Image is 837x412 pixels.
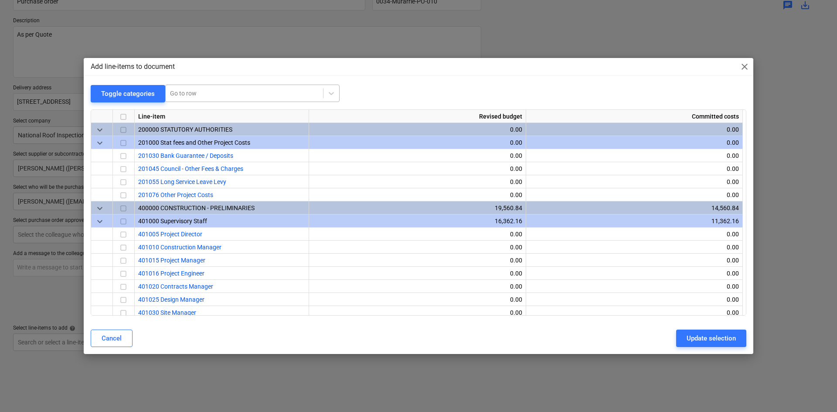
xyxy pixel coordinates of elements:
[530,267,739,280] div: 0.00
[138,257,205,264] a: 401015 Project Manager
[313,136,522,149] div: 0.00
[530,241,739,254] div: 0.00
[101,88,155,99] div: Toggle categories
[313,280,522,293] div: 0.00
[313,162,522,175] div: 0.00
[95,138,105,148] span: keyboard_arrow_down
[102,333,122,344] div: Cancel
[138,204,255,211] span: 400000 CONSTRUCTION - PRELIMINARIES
[313,306,522,319] div: 0.00
[138,191,213,198] a: 201076 Other Project Costs
[530,136,739,149] div: 0.00
[138,283,213,290] a: 401020 Contracts Manager
[530,254,739,267] div: 0.00
[687,333,736,344] div: Update selection
[91,61,175,72] p: Add line-items to document
[313,175,522,188] div: 0.00
[793,370,837,412] iframe: Chat Widget
[313,293,522,306] div: 0.00
[138,126,232,133] span: 200000 STATUTORY AUTHORITIES
[530,149,739,162] div: 0.00
[95,125,105,135] span: keyboard_arrow_down
[95,216,105,227] span: keyboard_arrow_down
[313,188,522,201] div: 0.00
[676,330,746,347] button: Update selection
[530,280,739,293] div: 0.00
[91,330,133,347] button: Cancel
[530,188,739,201] div: 0.00
[138,296,204,303] a: 401025 Design Manager
[739,61,750,72] span: close
[135,110,309,123] div: Line-item
[530,293,739,306] div: 0.00
[526,110,743,123] div: Committed costs
[530,123,739,136] div: 0.00
[530,162,739,175] div: 0.00
[530,306,739,319] div: 0.00
[313,215,522,228] div: 16,362.16
[138,270,204,277] a: 401016 Project Engineer
[138,152,233,159] a: 201030 Bank Guarantee / Deposits
[313,123,522,136] div: 0.00
[530,175,739,188] div: 0.00
[313,228,522,241] div: 0.00
[530,215,739,228] div: 11,362.16
[95,203,105,214] span: keyboard_arrow_down
[138,178,226,185] a: 201055 Long Service Leave Levy
[138,139,250,146] span: 201000 Stat fees and Other Project Costs
[138,244,221,251] a: 401010 Construction Manager
[313,201,522,215] div: 19,560.84
[530,201,739,215] div: 14,560.84
[309,110,526,123] div: Revised budget
[313,254,522,267] div: 0.00
[313,149,522,162] div: 0.00
[530,228,739,241] div: 0.00
[138,309,196,316] a: 401030 Site Manager
[138,218,207,225] span: 401000 Supervisory Staff
[138,165,243,172] a: 201045 Council - Other Fees & Charges
[138,231,202,238] a: 401005 Project Director
[313,267,522,280] div: 0.00
[91,85,165,102] button: Toggle categories
[313,241,522,254] div: 0.00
